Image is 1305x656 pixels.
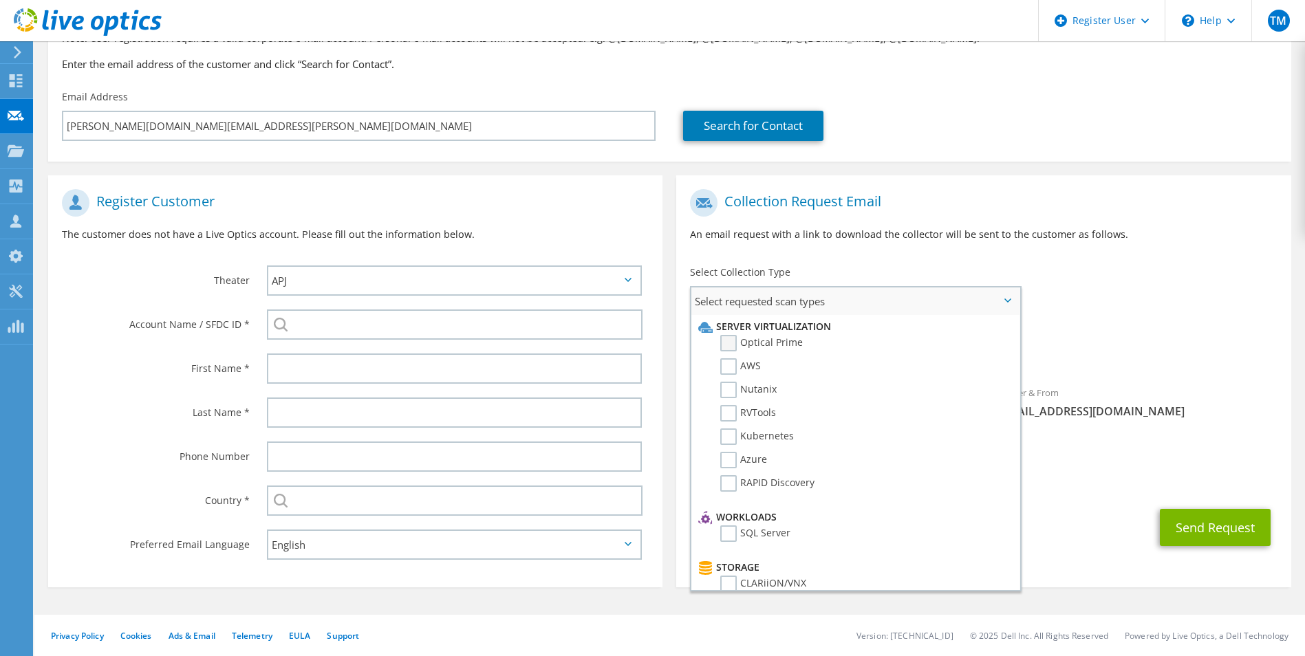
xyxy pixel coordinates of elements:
[984,378,1291,426] div: Sender & From
[62,397,250,419] label: Last Name *
[856,630,953,642] li: Version: [TECHNICAL_ID]
[676,320,1291,371] div: Requested Collections
[970,630,1108,642] li: © 2025 Dell Inc. All Rights Reserved
[691,287,1019,315] span: Select requested scan types
[120,630,152,642] a: Cookies
[676,448,1291,495] div: CC & Reply To
[62,90,128,104] label: Email Address
[169,630,215,642] a: Ads & Email
[695,559,1012,576] li: Storage
[690,189,1270,217] h1: Collection Request Email
[720,358,761,375] label: AWS
[62,265,250,287] label: Theater
[720,576,806,592] label: CLARiiON/VNX
[676,378,984,441] div: To
[62,353,250,375] label: First Name *
[720,428,794,445] label: Kubernetes
[62,485,250,507] label: Country *
[1268,10,1290,32] span: TM
[1160,509,1271,546] button: Send Request
[690,265,790,279] label: Select Collection Type
[695,509,1012,525] li: Workloads
[62,441,250,463] label: Phone Number
[690,227,1277,242] p: An email request with a link to download the collector will be sent to the customer as follows.
[1182,14,1194,27] svg: \n
[997,404,1277,419] span: [EMAIL_ADDRESS][DOMAIN_NAME]
[327,630,359,642] a: Support
[62,529,250,551] label: Preferred Email Language
[1125,630,1288,642] li: Powered by Live Optics, a Dell Technology
[720,382,777,398] label: Nutanix
[62,227,649,242] p: The customer does not have a Live Optics account. Please fill out the information below.
[720,525,790,542] label: SQL Server
[62,189,642,217] h1: Register Customer
[62,56,1277,72] h3: Enter the email address of the customer and click “Search for Contact”.
[720,452,767,468] label: Azure
[695,318,1012,335] li: Server Virtualization
[720,475,815,492] label: RAPID Discovery
[683,111,823,141] a: Search for Contact
[720,335,803,351] label: Optical Prime
[720,405,776,422] label: RVTools
[62,309,250,331] label: Account Name / SFDC ID *
[289,630,310,642] a: EULA
[232,630,272,642] a: Telemetry
[51,630,104,642] a: Privacy Policy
